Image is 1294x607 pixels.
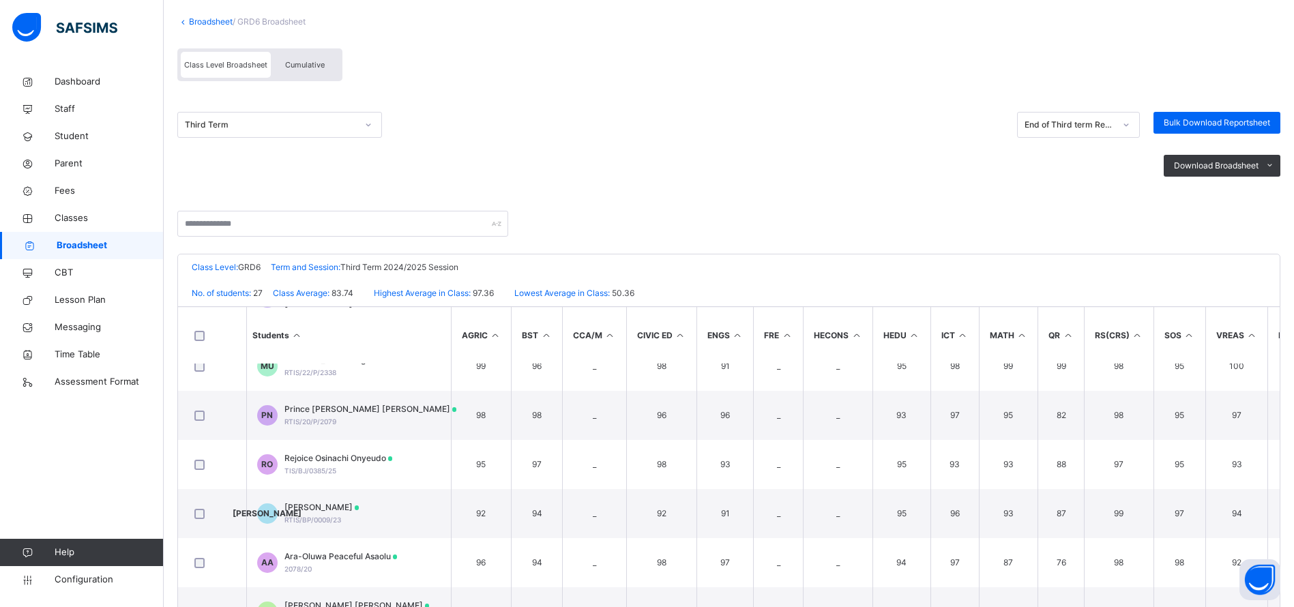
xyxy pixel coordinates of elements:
[490,330,501,340] i: Sort in Ascending Order
[192,288,251,298] span: No. of students:
[284,452,393,464] span: Rejoice Osinachi Onyeudo
[1153,307,1205,364] th: SOS
[185,119,357,131] div: Third Term
[626,391,696,440] td: 96
[261,360,274,372] span: MU
[804,342,873,391] td: _
[626,440,696,489] td: 98
[451,342,512,391] td: 99
[1062,330,1074,340] i: Sort in Ascending Order
[610,288,634,298] span: 50.36
[284,550,398,563] span: Ara-Oluwa Peaceful Asaolu
[1153,391,1205,440] td: 95
[696,538,754,587] td: 97
[754,489,804,538] td: _
[1246,330,1258,340] i: Sort in Ascending Order
[563,342,627,391] td: _
[512,307,563,364] th: BST
[1205,391,1268,440] td: 97
[1085,538,1154,587] td: 98
[55,102,164,116] span: Staff
[284,417,336,426] span: RTIS/20/P/2079
[979,307,1038,364] th: MATH
[754,538,804,587] td: _
[626,489,696,538] td: 92
[1153,440,1205,489] td: 95
[1153,538,1205,587] td: 98
[189,16,233,27] a: Broadsheet
[1038,391,1085,440] td: 82
[514,288,610,298] span: Lowest Average in Class:
[804,489,873,538] td: _
[872,440,930,489] td: 95
[804,538,873,587] td: _
[284,467,336,475] span: TIS/BJ/0385/25
[329,288,353,298] span: 83.74
[233,507,302,520] span: [PERSON_NAME]
[55,348,164,361] span: Time Table
[979,440,1038,489] td: 93
[930,538,979,587] td: 97
[1038,307,1085,364] th: QR
[909,330,920,340] i: Sort in Ascending Order
[754,391,804,440] td: _
[563,538,627,587] td: _
[1016,330,1028,340] i: Sort in Ascending Order
[273,288,329,298] span: Class Average:
[696,307,754,364] th: ENGS
[55,321,164,334] span: Messaging
[696,391,754,440] td: 96
[261,409,273,421] span: PN
[930,440,979,489] td: 93
[1085,342,1154,391] td: 98
[55,130,164,143] span: Student
[284,565,312,573] span: 2078/20
[1038,342,1085,391] td: 99
[55,157,164,171] span: Parent
[451,440,512,489] td: 95
[979,538,1038,587] td: 87
[696,489,754,538] td: 91
[251,288,263,298] span: 27
[930,489,979,538] td: 96
[1132,330,1143,340] i: Sort in Ascending Order
[374,288,471,298] span: Highest Average in Class:
[284,516,341,524] span: RTIS/BP/0009/23
[563,391,627,440] td: _
[1183,330,1195,340] i: Sort in Ascending Order
[451,307,512,364] th: AGRIC
[55,293,164,307] span: Lesson Plan
[1205,342,1268,391] td: 100
[285,60,325,70] span: Cumulative
[732,330,744,340] i: Sort in Ascending Order
[284,501,359,514] span: [PERSON_NAME]
[754,342,804,391] td: _
[563,440,627,489] td: _
[261,557,274,569] span: AA
[930,342,979,391] td: 98
[184,60,267,70] span: Class Level Broadsheet
[872,391,930,440] td: 93
[451,538,512,587] td: 96
[55,266,164,280] span: CBT
[55,546,163,559] span: Help
[55,211,164,225] span: Classes
[12,13,117,42] img: safsims
[471,288,494,298] span: 97.36
[233,16,306,27] span: / GRD6 Broadsheet
[754,307,804,364] th: FRE
[604,330,616,340] i: Sort in Ascending Order
[675,330,686,340] i: Sort in Ascending Order
[1085,440,1154,489] td: 97
[1038,440,1085,489] td: 88
[979,342,1038,391] td: 99
[1239,559,1280,600] button: Open asap
[872,489,930,538] td: 95
[1153,342,1205,391] td: 95
[340,262,458,272] span: Third Term 2024/2025 Session
[851,330,862,340] i: Sort in Ascending Order
[979,391,1038,440] td: 95
[246,307,451,364] th: Students
[696,342,754,391] td: 91
[1085,307,1154,364] th: RS(CRS)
